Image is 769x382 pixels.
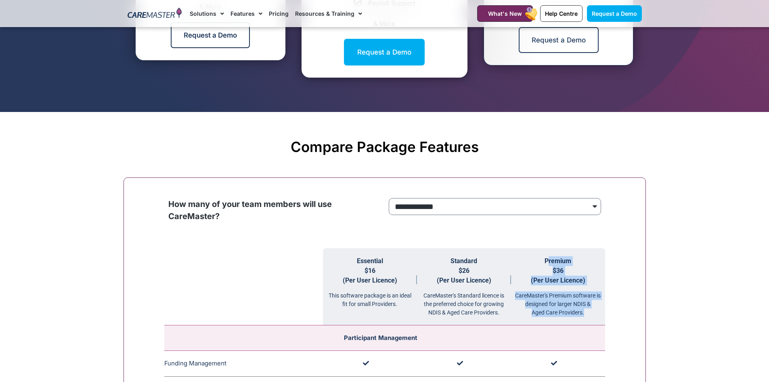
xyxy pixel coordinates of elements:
[171,22,250,48] a: Request a Demo
[519,27,599,53] a: Request a Demo
[531,267,585,284] span: $36 (Per User Licence)
[128,138,642,155] h2: Compare Package Features
[343,267,397,284] span: $16 (Per User Licence)
[545,10,578,17] span: Help Centre
[323,285,417,308] div: This software package is an ideal fit for small Providers.
[477,5,533,22] a: What's New
[540,5,583,22] a: Help Centre
[437,267,491,284] span: $26 (Per User Licence)
[168,198,381,222] p: How many of your team members will use CareMaster?
[511,248,605,325] th: Premium
[587,5,642,22] a: Request a Demo
[344,39,425,65] a: Request a Demo
[511,285,605,317] div: CareMaster's Premium software is designed for larger NDIS & Aged Care Providers.
[128,8,182,20] img: CareMaster Logo
[164,351,323,377] td: Funding Management
[592,10,637,17] span: Request a Demo
[389,198,601,219] form: price Form radio
[417,285,511,317] div: CareMaster's Standard licence is the preferred choice for growing NDIS & Aged Care Providers.
[417,248,511,325] th: Standard
[488,10,522,17] span: What's New
[344,334,417,342] span: Participant Management
[323,248,417,325] th: Essential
